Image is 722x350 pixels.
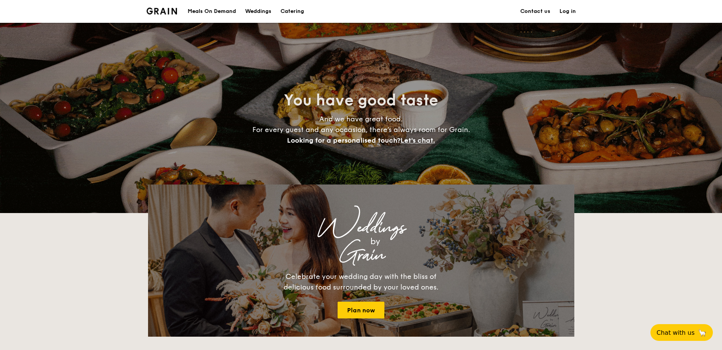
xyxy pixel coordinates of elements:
span: Let's chat. [400,136,435,145]
div: Loading menus magically... [148,177,574,185]
div: by [243,235,507,248]
div: Celebrate your wedding day with the bliss of delicious food surrounded by your loved ones. [276,271,447,293]
div: Grain [215,248,507,262]
img: Grain [147,8,177,14]
span: Chat with us [657,329,695,336]
a: Logotype [147,8,177,14]
button: Chat with us🦙 [650,324,713,341]
span: 🦙 [698,328,707,337]
div: Weddings [215,221,507,235]
a: Plan now [338,302,384,318]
